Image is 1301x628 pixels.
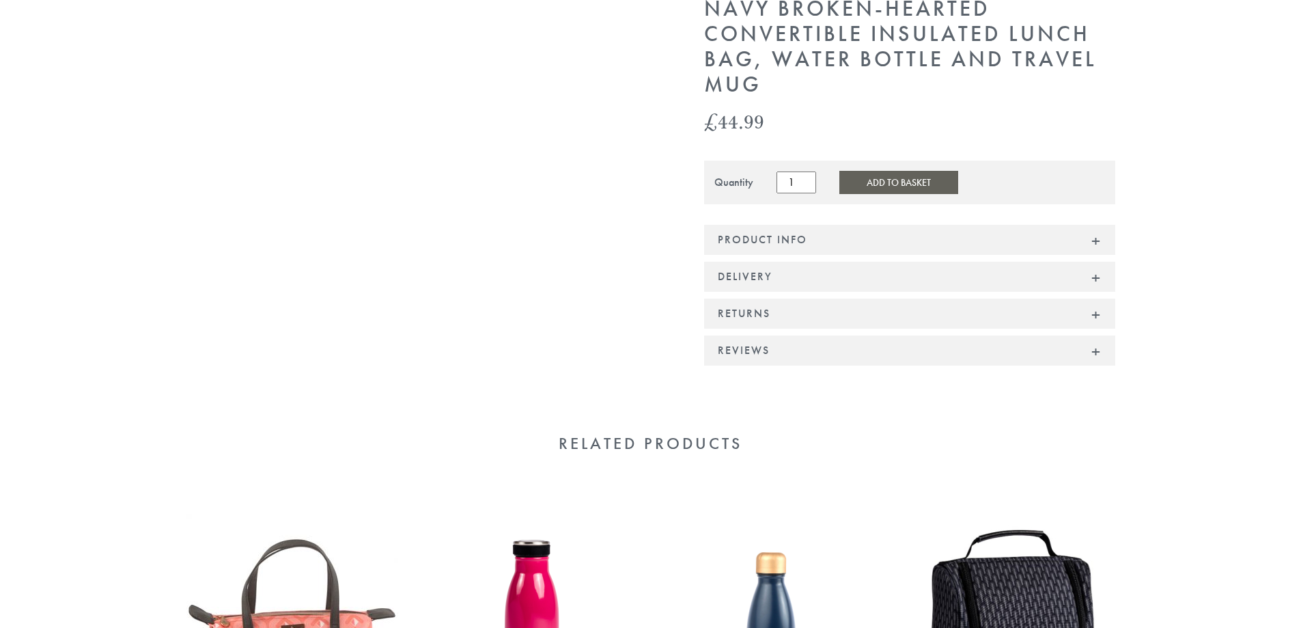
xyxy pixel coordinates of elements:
bdi: 44.99 [704,107,764,135]
div: Delivery [704,262,1115,292]
span: £ [704,107,718,135]
div: Returns [704,299,1115,329]
button: Add to Basket [839,171,958,194]
div: Reviews [704,336,1115,366]
h2: Related products [186,434,1115,453]
div: Product Info [704,225,1115,255]
div: Quantity [714,176,753,189]
input: Product quantity [777,172,816,193]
